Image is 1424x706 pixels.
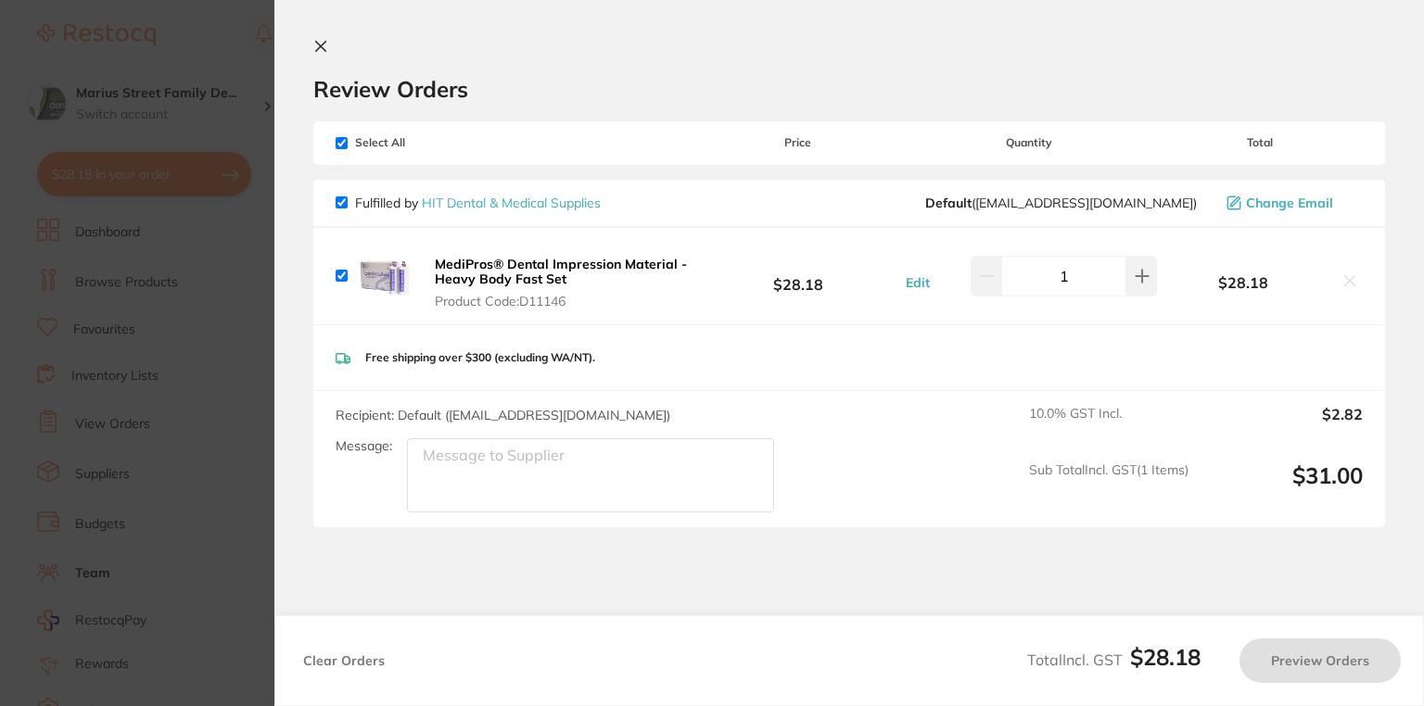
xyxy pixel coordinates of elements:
button: Clear Orders [298,638,390,683]
label: Message: [336,438,392,454]
img: MWhlY2xsYg [355,246,414,306]
button: Preview Orders [1240,638,1401,683]
span: Total Incl. GST [1027,650,1201,669]
p: Fulfilled by [355,195,601,210]
span: Total [1157,136,1363,149]
b: $28.18 [1130,643,1201,671]
span: Recipient: Default ( [EMAIL_ADDRESS][DOMAIN_NAME] ) [336,407,670,423]
b: MediPros® Dental Impression Material - Heavy Body Fast Set [435,256,687,287]
button: Edit [900,274,935,291]
span: order@hitonlineshop.com [925,195,1197,210]
button: MediPros® Dental Impression Material - Heavy Body Fast Set Product Code:D11146 [429,256,695,309]
b: $28.18 [695,258,901,293]
span: 10.0 % GST Incl. [1029,406,1189,447]
span: Select All [336,136,521,149]
output: $31.00 [1203,462,1363,513]
span: Quantity [900,136,1157,149]
p: Free shipping over $300 (excluding WA/NT). [365,351,595,364]
b: $28.18 [1157,274,1329,291]
h2: Review Orders [313,75,1385,103]
b: Default [925,195,972,211]
button: Change Email [1221,195,1363,211]
span: Price [695,136,901,149]
span: Sub Total Incl. GST ( 1 Items) [1029,462,1189,513]
output: $2.82 [1203,406,1363,447]
span: Change Email [1246,195,1333,210]
span: Product Code: D11146 [435,294,690,309]
a: HIT Dental & Medical Supplies [422,195,601,211]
